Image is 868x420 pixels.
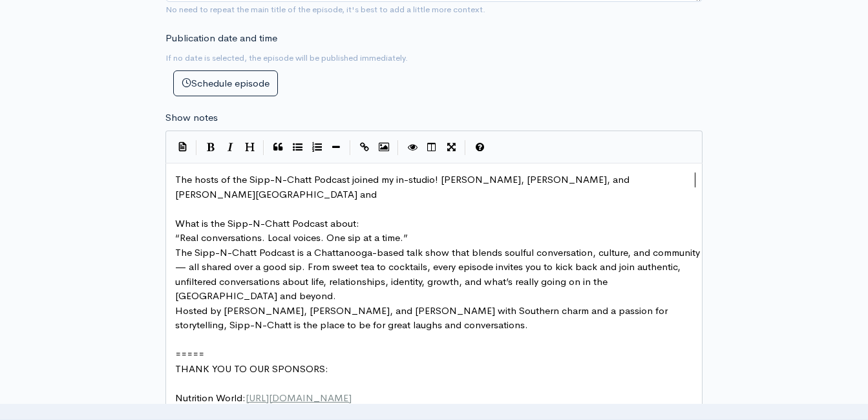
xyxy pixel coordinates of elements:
[175,392,352,404] span: Nutrition World:
[397,140,399,155] i: |
[240,138,259,157] button: Heading
[350,140,351,155] i: |
[326,138,346,157] button: Insert Horizontal Line
[470,138,489,157] button: Markdown Guide
[175,246,703,302] span: The Sipp-N-Chatt Podcast is a Chattanooga-based talk show that blends soulful conversation, cultu...
[246,392,352,404] span: [URL][DOMAIN_NAME]
[175,348,204,360] span: =====
[173,137,192,156] button: Insert Show Notes Template
[196,140,197,155] i: |
[165,52,408,63] small: If no date is selected, the episode will be published immediately.
[355,138,374,157] button: Create Link
[175,173,632,200] span: The hosts of the Sipp-N-Chatt Podcast joined my in-studio! [PERSON_NAME], [PERSON_NAME], and [PER...
[263,140,264,155] i: |
[441,138,461,157] button: Toggle Fullscreen
[175,217,359,229] span: What is the Sipp-N-Chatt Podcast about:
[268,138,288,157] button: Quote
[165,4,485,15] small: No need to repeat the main title of the episode, it's best to add a little more context.
[175,304,670,331] span: Hosted by [PERSON_NAME], [PERSON_NAME], and [PERSON_NAME] with Southern charm and a passion for s...
[422,138,441,157] button: Toggle Side by Side
[165,31,277,46] label: Publication date and time
[201,138,220,157] button: Bold
[307,138,326,157] button: Numbered List
[220,138,240,157] button: Italic
[288,138,307,157] button: Generic List
[175,362,328,375] span: THANK YOU TO OUR SPONSORS:
[175,231,408,244] span: “Real conversations. Local voices. One sip at a time.”
[165,110,218,125] label: Show notes
[374,138,394,157] button: Insert Image
[403,138,422,157] button: Toggle Preview
[173,70,278,97] button: Schedule episode
[465,140,466,155] i: |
